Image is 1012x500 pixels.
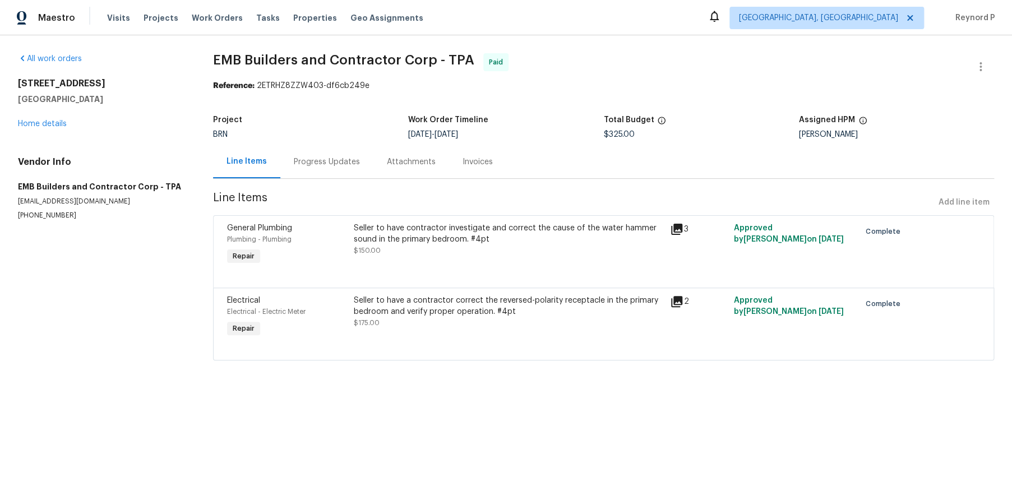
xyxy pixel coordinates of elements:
span: Tasks [256,14,280,22]
span: Work Orders [192,12,243,24]
h5: Assigned HPM [799,116,855,124]
h4: Vendor Info [18,156,186,168]
div: 3 [670,223,727,236]
p: [EMAIL_ADDRESS][DOMAIN_NAME] [18,197,186,206]
a: Home details [18,120,67,128]
div: Line Items [227,156,267,167]
div: [PERSON_NAME] [799,131,994,138]
div: Seller to have contractor investigate and correct the cause of the water hammer sound in the prim... [354,223,664,245]
span: Approved by [PERSON_NAME] on [733,224,843,243]
span: $325.00 [603,131,634,138]
p: [PHONE_NUMBER] [18,211,186,220]
div: 2 [670,295,727,308]
span: Paid [489,57,507,68]
h5: Work Order Timeline [408,116,488,124]
span: - [408,131,458,138]
span: [DATE] [818,235,843,243]
span: $150.00 [354,247,381,254]
a: All work orders [18,55,82,63]
span: Plumbing - Plumbing [227,236,292,243]
h5: EMB Builders and Contractor Corp - TPA [18,181,186,192]
span: Complete [866,298,904,309]
span: $175.00 [354,320,380,326]
span: Complete [866,226,904,237]
span: The total cost of line items that have been proposed by Opendoor. This sum includes line items th... [657,116,666,131]
div: Invoices [463,156,493,168]
span: BRN [213,131,228,138]
span: Reynord P [951,12,995,24]
span: Electrical - Electric Meter [227,308,306,315]
span: Repair [228,323,259,334]
div: Progress Updates [294,156,360,168]
span: Electrical [227,297,260,304]
span: Projects [144,12,178,24]
span: [GEOGRAPHIC_DATA], [GEOGRAPHIC_DATA] [739,12,898,24]
h5: Total Budget [603,116,654,124]
span: Approved by [PERSON_NAME] on [733,297,843,316]
span: General Plumbing [227,224,292,232]
span: Repair [228,251,259,262]
div: 2ETRHZ8ZZW403-df6cb249e [213,80,994,91]
span: EMB Builders and Contractor Corp - TPA [213,53,474,67]
b: Reference: [213,82,255,90]
span: The hpm assigned to this work order. [858,116,867,131]
span: Line Items [213,192,934,213]
span: Visits [107,12,130,24]
span: Geo Assignments [350,12,423,24]
div: Seller to have a contractor correct the reversed-polarity receptacle in the primary bedroom and v... [354,295,664,317]
h5: Project [213,116,242,124]
span: [DATE] [818,308,843,316]
h5: [GEOGRAPHIC_DATA] [18,94,186,105]
span: [DATE] [408,131,432,138]
h2: [STREET_ADDRESS] [18,78,186,89]
span: [DATE] [435,131,458,138]
span: Maestro [38,12,75,24]
div: Attachments [387,156,436,168]
span: Properties [293,12,337,24]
